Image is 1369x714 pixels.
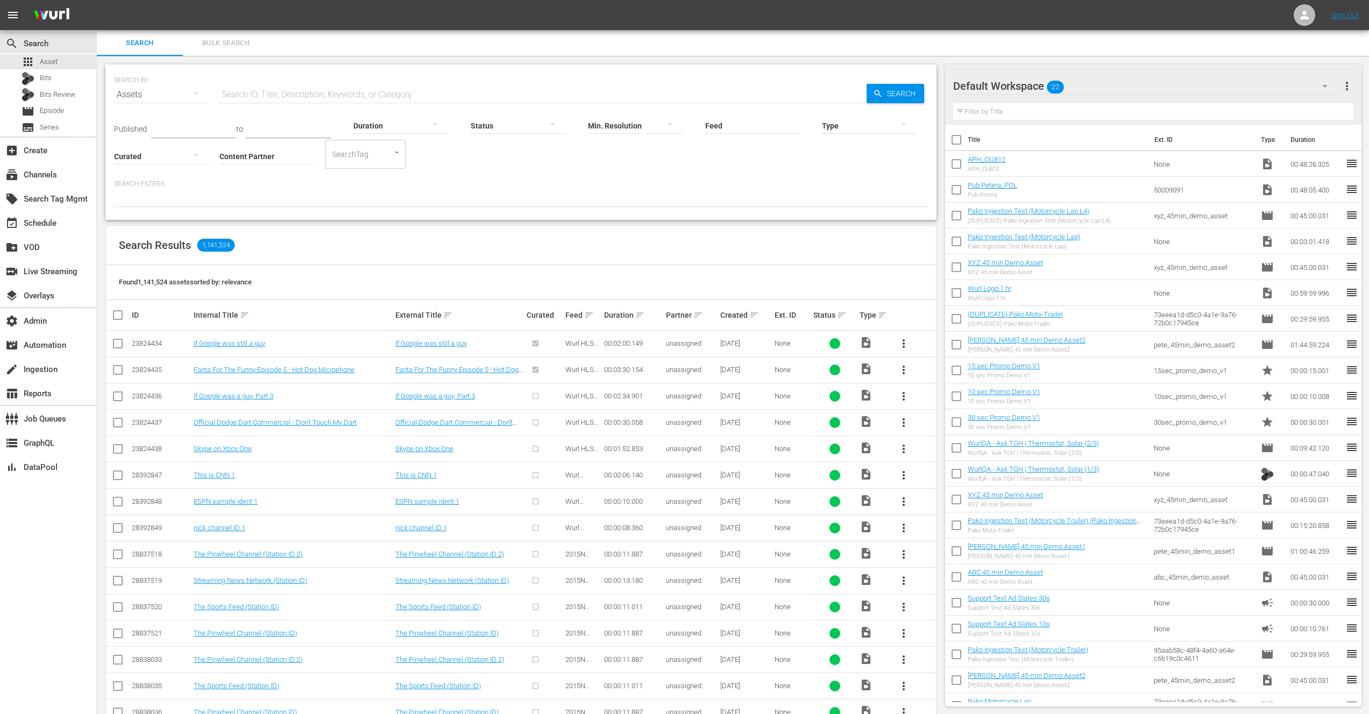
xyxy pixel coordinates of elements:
div: Pub Petera [968,191,1017,198]
div: Created [720,309,771,322]
button: more_vert [891,383,917,409]
a: Pako Ingestion Test (Motorcycle Lap) [968,233,1080,241]
span: VOD [5,241,18,254]
span: Episode [1261,261,1274,274]
a: ABC 45 min Demo Asset [968,568,1043,576]
span: Search [5,37,18,50]
th: Ext. ID [1148,125,1254,155]
span: sort [837,310,847,320]
span: reorder [1345,183,1358,196]
span: Video [860,362,873,375]
a: Fanta For The Funny Episode 5 - Hot Dog Microphone [395,366,523,382]
div: Bits [22,72,34,85]
a: Sign Out [1331,11,1359,19]
button: more_vert [891,594,917,620]
div: APH_OU812 [968,166,1005,173]
span: Video [1261,570,1274,583]
div: None [775,550,810,558]
div: [DATE] [720,471,771,479]
span: Live Streaming [5,265,18,278]
span: Video [1261,183,1274,196]
button: more_vert [891,462,917,488]
div: WurlQA - Ask TOH | Thermostat, Solar (1/3) [968,475,1099,482]
button: Search [867,84,924,103]
span: Video [860,520,873,533]
td: 00:15:20.858 [1286,512,1345,538]
button: more_vert [891,568,917,594]
a: If Google was a guy, Part 3 [194,392,273,400]
div: Ext. ID [775,311,810,319]
p: Search Filters: [114,180,928,189]
span: more_vert [897,495,910,508]
span: Video [1261,235,1274,248]
td: 73eeea1d-d5c0-4a1e-9a76-72b0c17945ce [1150,306,1257,332]
span: more_vert [897,469,910,482]
td: 01:00:46.259 [1286,538,1345,564]
img: TV Bits [1261,468,1274,481]
a: The Pinwheel Channel (Station ID 2) [194,655,302,663]
span: reorder [1345,389,1358,402]
th: Duration [1284,125,1349,155]
div: None [775,497,810,505]
span: Wurl HLS Test [565,339,598,355]
div: ID [132,311,190,319]
a: The Sports Feed (Station ID) [395,682,481,690]
a: XYZ 45 min Demo Asset [968,259,1043,267]
span: unassigned [666,497,701,505]
span: Bulk Search [189,37,263,49]
span: reorder [1345,492,1358,505]
th: Type [1254,125,1284,155]
div: Pako Ingestion Test (Motorcycle Lap) [968,243,1080,250]
span: Video [860,494,873,507]
div: 28392849 [132,524,190,532]
a: Pub Petera_POL [968,181,1017,189]
span: more_vert [897,574,910,587]
a: The Pinwheel Channel (Station ID 2) [194,550,302,558]
span: Episode [1261,441,1274,454]
div: 00:00:08.360 [604,524,663,532]
span: Episode [22,105,34,118]
span: more_vert [1340,80,1353,92]
a: 15 sec Promo Demo V1 [968,362,1040,370]
span: Channels [5,168,18,181]
span: Search [883,84,924,103]
td: 00:59:59.996 [1286,280,1345,306]
button: more_vert [891,410,917,435]
a: If Google was still a guy [395,339,467,347]
td: 00:45:00.031 [1286,203,1345,229]
div: 00:00:10.000 [604,497,663,505]
div: None [775,445,810,453]
a: If Google was still a guy [194,339,265,347]
span: Search Tag Mgmt [5,192,18,205]
td: 00:45:00.031 [1286,254,1345,280]
span: unassigned [666,392,701,400]
a: Skype on Xbox One [395,445,453,453]
div: Duration [604,309,663,322]
span: more_vert [897,548,910,561]
a: [PERSON_NAME] 45 min Demo Asset2 [968,336,1086,344]
td: 00:45:00.031 [1286,564,1345,590]
a: The Pinwheel Channel (Station ID 2) [395,655,504,663]
td: None [1150,280,1257,306]
div: 15 sec Promo Demo V1 [968,372,1040,379]
a: The Pinwheel Channel (Station ID) [395,629,499,637]
span: more_vert [897,390,910,403]
div: [PERSON_NAME] 45 min Demo Asset1 [968,553,1086,560]
div: 00:00:30.058 [604,418,663,426]
span: Wurl HLS Test [565,392,598,408]
span: reorder [1345,363,1358,376]
td: pete_45min_demo_asset1 [1150,538,1257,564]
td: pete_45min_demo_asset2 [1150,332,1257,358]
span: Episode [1261,209,1274,222]
div: [DATE] [720,550,771,558]
div: Internal Title [194,309,392,322]
a: The Sports Feed (Station ID) [194,682,279,690]
button: Open [392,147,402,158]
span: reorder [1345,570,1358,583]
div: None [775,471,810,479]
span: Published: [114,125,148,133]
div: 23824436 [132,392,190,400]
div: None [775,418,810,426]
button: more_vert [1340,73,1353,99]
span: Video [860,389,873,402]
